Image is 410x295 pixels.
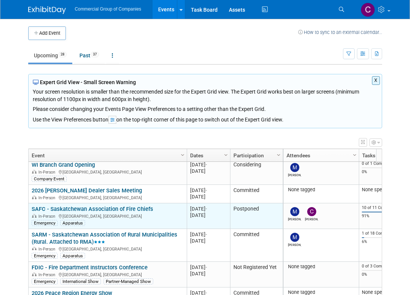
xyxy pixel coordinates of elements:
[276,152,282,158] span: Column Settings
[362,214,401,219] div: 91%
[286,264,356,270] div: None tagged
[351,149,359,160] a: Column Settings
[230,185,283,203] td: Committed
[288,242,301,247] div: Mitch Mesenchuk
[362,187,401,193] div: None specified
[190,149,225,162] a: Dates
[290,233,299,242] img: Mitch Mesenchuk
[206,206,207,212] span: -
[32,213,183,219] div: [GEOGRAPHIC_DATA], [GEOGRAPHIC_DATA]
[206,162,207,167] span: -
[32,231,177,245] a: SARM - Saskatchewan Association of Rural Municipalities (Rural. Attached to RMA)
[362,264,401,269] div: 0 of 3 Complete
[28,48,72,63] a: Upcoming28
[32,278,58,284] div: Emergency
[307,207,316,216] img: Cole Mattern
[290,207,299,216] img: Mitch Mesenchuk
[362,161,401,166] div: 0 of 1 Complete
[274,149,283,160] a: Column Settings
[60,253,85,259] div: Apparatus
[32,149,182,162] a: Event
[178,149,187,160] a: Column Settings
[288,172,301,177] div: Mitch Mesenchuk
[290,163,299,172] img: Mitch Mesenchuk
[38,272,58,277] span: In-Person
[206,264,207,270] span: -
[32,247,37,250] img: In-Person Event
[190,264,227,270] div: [DATE]
[362,169,401,175] div: 0%
[288,216,301,221] div: Mitch Mesenchuk
[190,231,227,238] div: [DATE]
[38,170,58,175] span: In-Person
[32,170,37,174] img: In-Person Event
[305,216,318,221] div: Cole Mattern
[190,212,227,218] div: [DATE]
[223,152,229,158] span: Column Settings
[33,113,378,124] div: Use the View Preferences button on the top-right corner of this page to switch out of the Expert ...
[32,271,183,278] div: [GEOGRAPHIC_DATA], [GEOGRAPHIC_DATA]
[58,52,67,57] span: 28
[362,231,401,236] div: 1 of 18 Complete
[32,272,37,276] img: In-Person Event
[230,159,283,185] td: Considering
[190,161,227,168] div: [DATE]
[38,247,58,252] span: In-Person
[206,187,207,193] span: -
[28,26,66,40] button: Add Event
[286,187,356,193] div: None tagged
[91,52,99,57] span: 37
[190,194,227,200] div: [DATE]
[32,214,37,218] img: In-Person Event
[230,262,283,287] td: Not Registered Yet
[32,176,67,182] div: Company Event
[190,270,227,277] div: [DATE]
[32,246,183,252] div: [GEOGRAPHIC_DATA], [GEOGRAPHIC_DATA]
[32,161,95,168] a: WI Branch Grand Opening
[362,205,401,210] div: 10 of 11 Complete
[33,103,378,113] div: Please consider changing your Events Page View Preferences to a setting other than the Expert Grid.
[372,76,380,85] button: X
[75,6,141,12] span: Commercial Group of Companies
[60,278,101,284] div: International Show
[206,232,207,237] span: -
[180,152,186,158] span: Column Settings
[32,195,37,199] img: In-Person Event
[287,149,354,162] a: Attendees
[38,195,58,200] span: In-Person
[32,169,183,175] div: [GEOGRAPHIC_DATA], [GEOGRAPHIC_DATA]
[28,6,66,14] img: ExhibitDay
[230,229,283,262] td: Committed
[222,149,230,160] a: Column Settings
[233,149,278,162] a: Participation
[32,264,148,271] a: FDIC - Fire Department Instructors Conference
[32,187,142,194] a: 2026 [PERSON_NAME] Dealer Sales Meeting
[362,149,399,162] a: Tasks
[32,206,153,212] a: SAFC - Saskatchewan Association of Fire Chiefs
[190,206,227,212] div: [DATE]
[230,203,283,229] td: Postponed
[60,220,85,226] div: Apparatus
[104,278,153,284] div: Partner-Managed Show
[74,48,105,63] a: Past37
[361,3,375,17] img: Cole Mattern
[32,253,58,259] div: Emergency
[190,238,227,244] div: [DATE]
[298,29,382,35] a: How to sync to an external calendar...
[32,194,183,201] div: [GEOGRAPHIC_DATA], [GEOGRAPHIC_DATA]
[33,86,378,113] div: Your screen resolution is smaller than the recommended size for the Expert Grid view. The Expert ...
[190,168,227,174] div: [DATE]
[362,239,401,244] div: 6%
[33,78,378,86] div: Expert Grid View - Small Screen Warning
[190,187,227,194] div: [DATE]
[352,152,358,158] span: Column Settings
[32,220,58,226] div: Emergency
[362,272,401,277] div: 0%
[38,214,58,219] span: In-Person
